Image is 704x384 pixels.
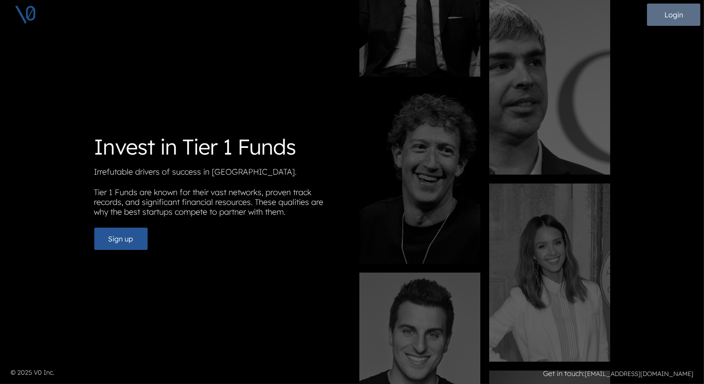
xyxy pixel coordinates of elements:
img: V0 logo [14,4,36,26]
a: [EMAIL_ADDRESS][DOMAIN_NAME] [585,370,693,378]
p: © 2025 V0 Inc. [11,368,347,377]
h1: Invest in Tier 1 Funds [94,134,345,160]
strong: Get in touch: [543,369,585,378]
button: Login [647,4,700,26]
button: Sign up [94,228,148,250]
p: Irrefutable drivers of success in [GEOGRAPHIC_DATA]. [94,167,345,180]
p: Tier 1 Funds are known for their vast networks, proven track records, and significant financial r... [94,188,345,221]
